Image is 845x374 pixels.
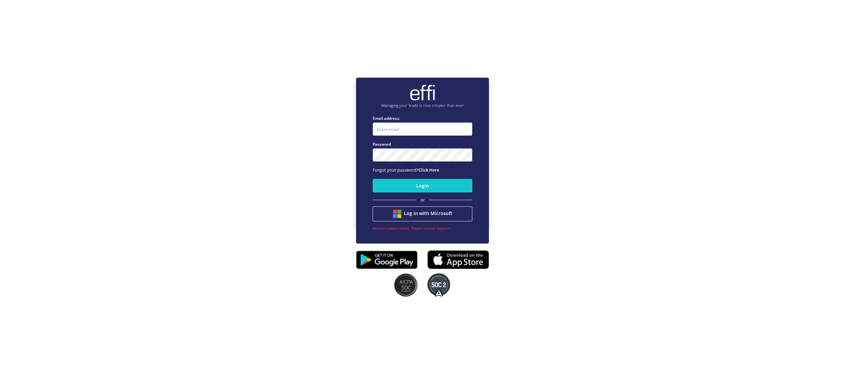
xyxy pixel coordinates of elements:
[373,115,472,121] label: Email address:
[427,248,489,271] img: appstore.8725fd3.png
[421,197,425,203] span: or
[393,210,401,218] img: btn google
[394,273,418,297] img: SOC2 badges
[419,167,439,173] a: Click Here
[356,246,418,273] img: playstore.0fabf2e.png
[409,84,436,101] img: brand-logo.ec75409.png
[373,225,472,231] div: Authentication failed. Please contact support.
[373,179,472,192] button: Login
[373,167,439,173] span: Forgot your password?
[373,141,472,147] label: Password
[373,206,472,221] button: Log in with Microsoft
[427,273,450,297] img: SOC2 badges
[373,122,472,136] input: Enter email
[373,103,472,109] p: Managing your leads is now simpler than ever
